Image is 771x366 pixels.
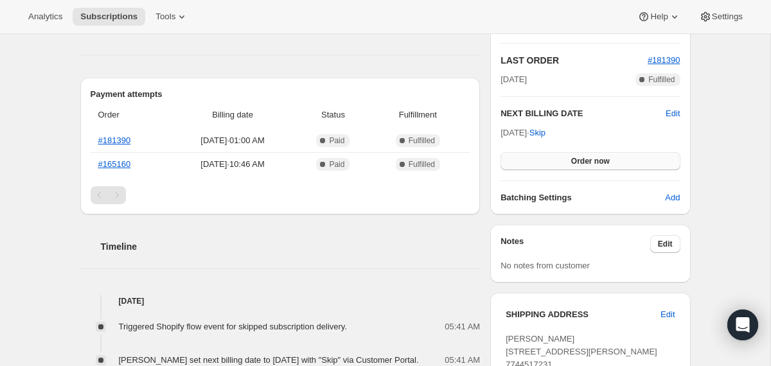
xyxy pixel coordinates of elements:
[409,135,435,146] span: Fulfilled
[91,88,470,101] h2: Payment attempts
[98,159,131,169] a: #165160
[522,123,553,143] button: Skip
[727,309,758,340] div: Open Intercom Messenger
[119,322,348,331] span: Triggered Shopify flow event for skipped subscription delivery.
[501,191,665,204] h6: Batching Settings
[501,261,590,270] span: No notes from customer
[660,308,675,321] span: Edit
[501,54,648,67] h2: LAST ORDER
[80,295,481,308] h4: [DATE]
[501,128,545,137] span: [DATE] ·
[173,109,293,121] span: Billing date
[21,8,70,26] button: Analytics
[648,54,680,67] button: #181390
[650,12,668,22] span: Help
[501,235,650,253] h3: Notes
[148,8,196,26] button: Tools
[98,135,131,145] a: #181390
[712,12,743,22] span: Settings
[501,152,680,170] button: Order now
[28,12,62,22] span: Analytics
[80,12,137,22] span: Subscriptions
[374,109,463,121] span: Fulfillment
[101,240,481,253] h2: Timeline
[630,8,688,26] button: Help
[173,134,293,147] span: [DATE] · 01:00 AM
[73,8,145,26] button: Subscriptions
[666,107,680,120] button: Edit
[329,159,344,170] span: Paid
[501,107,666,120] h2: NEXT BILLING DATE
[155,12,175,22] span: Tools
[91,101,169,129] th: Order
[501,73,527,86] span: [DATE]
[665,191,680,204] span: Add
[506,308,660,321] h3: SHIPPING ADDRESS
[300,109,366,121] span: Status
[571,156,610,166] span: Order now
[653,304,682,325] button: Edit
[445,320,480,333] span: 05:41 AM
[173,158,293,171] span: [DATE] · 10:46 AM
[329,135,344,146] span: Paid
[691,8,750,26] button: Settings
[658,239,673,249] span: Edit
[657,187,687,208] button: Add
[119,355,419,365] span: [PERSON_NAME] set next billing date to [DATE] with "Skip" via Customer Portal.
[650,235,680,253] button: Edit
[648,55,680,65] a: #181390
[648,74,675,85] span: Fulfilled
[91,186,470,204] nav: Pagination
[529,126,545,139] span: Skip
[409,159,435,170] span: Fulfilled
